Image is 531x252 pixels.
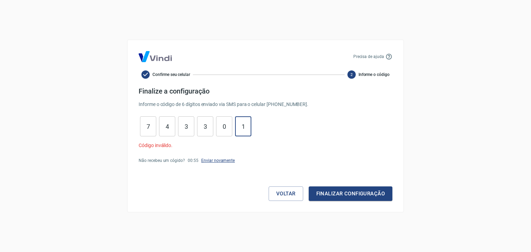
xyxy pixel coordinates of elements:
p: 00 : 55 [188,157,198,164]
button: Voltar [269,186,303,201]
p: Código inválido. [139,142,392,149]
p: Precisa de ajuda [353,54,384,60]
p: Informe o código de 6 dígitos enviado via SMS para o celular [PHONE_NUMBER] . [139,101,392,108]
text: 2 [351,72,353,77]
a: Enviar novamente [201,158,235,163]
h4: Finalize a configuração [139,87,392,95]
span: Informe o código [358,71,390,78]
img: Logo Vind [139,51,172,62]
button: Finalizar configuração [309,186,392,201]
span: Confirme seu celular [152,71,190,78]
p: Não recebeu um cógido? [139,157,185,164]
